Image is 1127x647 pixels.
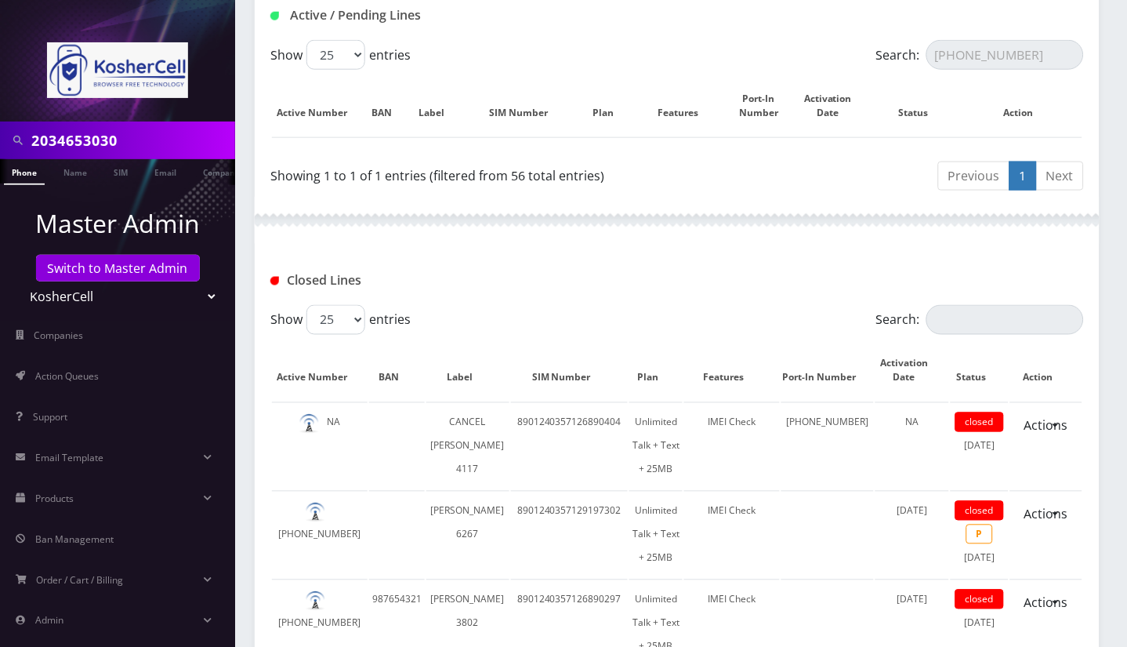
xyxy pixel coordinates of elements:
[1014,411,1078,441] a: Actions
[966,525,993,544] span: P
[270,12,279,20] img: Active / Pending Lines
[106,159,136,184] a: SIM
[684,500,780,523] div: IMEI Check
[639,76,734,136] th: Features: activate to sort column ascending
[34,329,84,342] span: Companies
[469,76,584,136] th: SIM Number: activate to sort column ascending
[270,273,526,288] h1: Closed Lines
[270,277,279,285] img: Closed Lines
[56,159,95,184] a: Name
[684,588,780,612] div: IMEI Check
[31,125,231,155] input: Search in Company
[35,451,103,464] span: Email Template
[951,491,1008,578] td: [DATE]
[35,492,74,505] span: Products
[1036,162,1084,191] a: Next
[195,159,248,184] a: Company
[971,76,1082,136] th: Action: activate to sort column ascending
[585,76,637,136] th: Plan: activate to sort column ascending
[270,160,665,185] div: Showing 1 to 1 of 1 entries (filtered from 56 total entries)
[781,341,874,401] th: Port-In Number: activate to sort column ascending
[272,76,368,136] th: Active Number: activate to sort column ascending
[426,341,509,401] th: Label: activate to sort column ascending
[629,341,683,401] th: Plan: activate to sort column ascending
[629,402,683,489] td: Unlimited Talk + Text + 25MB
[306,40,365,70] select: Showentries
[906,416,919,429] span: NA
[411,76,468,136] th: Label: activate to sort column ascending
[684,411,780,434] div: IMEI Check
[876,305,1084,335] label: Search:
[299,414,319,434] img: default.png
[955,501,1004,521] span: closed
[47,42,188,98] img: KosherCell
[926,40,1084,70] input: Search:
[147,159,184,184] a: Email
[951,402,1008,489] td: [DATE]
[955,413,1004,432] span: closed
[270,8,526,23] h1: Active / Pending Lines
[270,40,411,70] label: Show entries
[306,305,365,335] select: Showentries
[272,491,368,578] td: [PHONE_NUMBER]
[1014,500,1078,529] a: Actions
[897,593,928,606] span: [DATE]
[897,504,928,518] span: [DATE]
[511,402,629,489] td: 8901240357126890404
[35,533,114,546] span: Ban Management
[629,491,683,578] td: Unlimited Talk + Text + 25MB
[33,410,67,423] span: Support
[1010,341,1082,401] th: Action : activate to sort column ascending
[36,255,200,282] a: Switch to Master Admin
[800,76,872,136] th: Activation Date: activate to sort column ascending
[511,341,629,401] th: SIM Number: activate to sort column ascending
[369,76,410,136] th: BAN: activate to sort column ascending
[951,341,1008,401] th: Status: activate to sort column ascending
[781,402,874,489] td: [PHONE_NUMBER]
[1014,588,1078,618] a: Actions
[511,491,629,578] td: 8901240357129197302
[926,305,1084,335] input: Search:
[369,341,425,401] th: BAN: activate to sort column ascending
[306,503,325,522] img: default.png
[272,402,368,489] td: NA
[736,76,799,136] th: Port-In Number: activate to sort column ascending
[874,76,969,136] th: Status: activate to sort column ascending
[875,341,950,401] th: Activation Date: activate to sort column ascending
[955,590,1004,609] span: closed
[272,341,368,401] th: Active Number: activate to sort column descending
[426,402,509,489] td: CANCEL [PERSON_NAME] 4117
[35,614,63,627] span: Admin
[426,491,509,578] td: [PERSON_NAME] 6267
[35,369,99,383] span: Action Queues
[1009,162,1037,191] a: 1
[37,573,124,587] span: Order / Cart / Billing
[306,591,325,611] img: default.png
[938,162,1010,191] a: Previous
[876,40,1084,70] label: Search:
[684,341,780,401] th: Features: activate to sort column ascending
[4,159,45,185] a: Phone
[270,305,411,335] label: Show entries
